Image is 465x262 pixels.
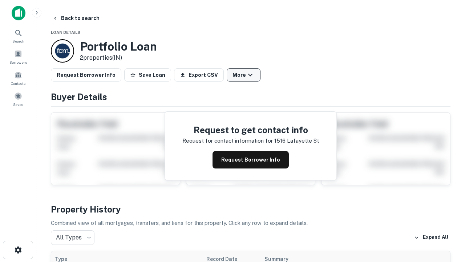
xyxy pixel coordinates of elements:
img: capitalize-icon.png [12,6,25,20]
a: Borrowers [2,47,34,67]
span: Saved [13,102,24,107]
iframe: Chat Widget [429,180,465,215]
button: Export CSV [174,68,224,82]
a: Saved [2,89,34,109]
h4: Property History [51,203,450,216]
button: Request Borrower Info [51,68,121,82]
button: More [227,68,260,82]
p: Combined view of all mortgages, transfers, and liens for this property. Click any row to expand d... [51,219,450,227]
span: Contacts [11,80,25,86]
button: Back to search [49,12,102,25]
span: Borrowers [9,59,27,65]
p: 1516 lafayette st [274,136,319,145]
button: Save Loan [124,68,171,82]
a: Search [2,26,34,45]
span: Search [12,38,24,44]
button: Request Borrower Info [213,151,289,168]
h3: Portfolio Loan [80,40,157,53]
a: Contacts [2,68,34,88]
h4: Request to get contact info [182,123,319,136]
span: Loan Details [51,30,80,35]
div: All Types [51,230,94,245]
p: 2 properties (IN) [80,53,157,62]
p: Request for contact information for [182,136,273,145]
h4: Buyer Details [51,90,450,103]
button: Expand All [412,232,450,243]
